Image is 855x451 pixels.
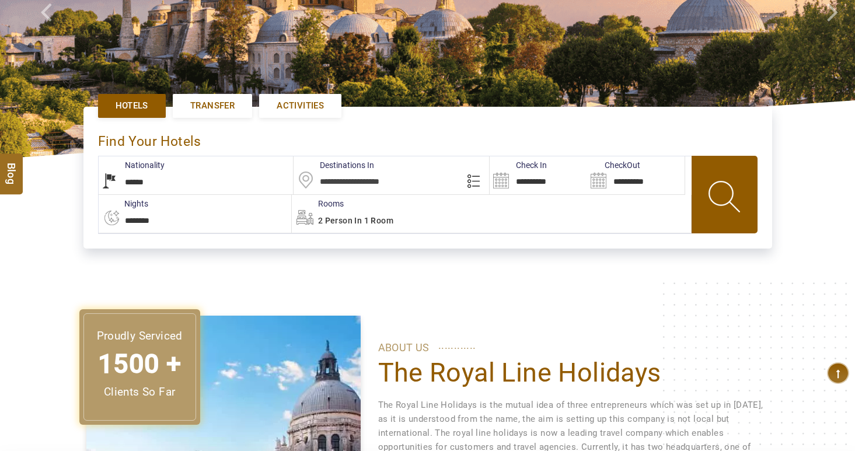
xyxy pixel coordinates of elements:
[98,121,758,156] div: Find Your Hotels
[378,356,769,389] h1: The Royal Line Holidays
[318,216,393,225] span: 2 Person in 1 Room
[292,198,344,209] label: Rooms
[259,94,341,118] a: Activities
[587,156,685,194] input: Search
[378,339,769,356] p: ABOUT US
[587,159,640,171] label: CheckOut
[294,159,374,171] label: Destinations In
[438,337,476,354] span: ............
[4,163,19,173] span: Blog
[99,159,165,171] label: Nationality
[173,94,252,118] a: Transfer
[490,156,587,194] input: Search
[490,159,547,171] label: Check In
[98,94,166,118] a: Hotels
[98,198,148,209] label: nights
[190,100,235,112] span: Transfer
[116,100,148,112] span: Hotels
[277,100,324,112] span: Activities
